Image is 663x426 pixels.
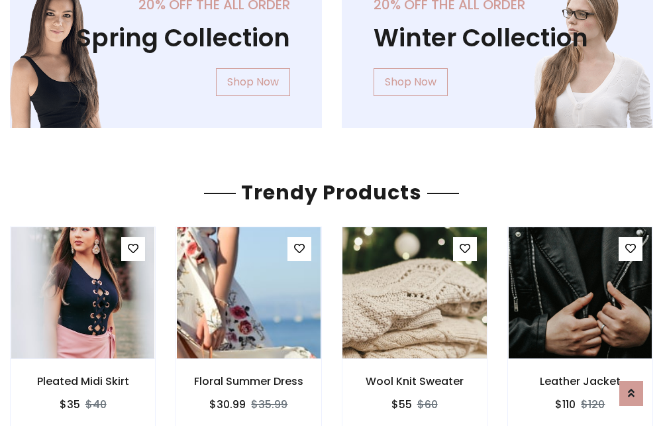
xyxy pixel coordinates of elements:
[176,375,321,388] h6: Floral Summer Dress
[581,397,605,412] del: $120
[209,398,246,411] h6: $30.99
[342,375,487,388] h6: Wool Knit Sweater
[555,398,576,411] h6: $110
[417,397,438,412] del: $60
[42,23,290,52] h1: Spring Collection
[374,68,448,96] a: Shop Now
[236,178,427,207] span: Trendy Products
[60,398,80,411] h6: $35
[508,375,652,388] h6: Leather Jacket
[374,23,622,52] h1: Winter Collection
[216,68,290,96] a: Shop Now
[251,397,287,412] del: $35.99
[391,398,412,411] h6: $55
[11,375,155,388] h6: Pleated Midi Skirt
[85,397,107,412] del: $40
